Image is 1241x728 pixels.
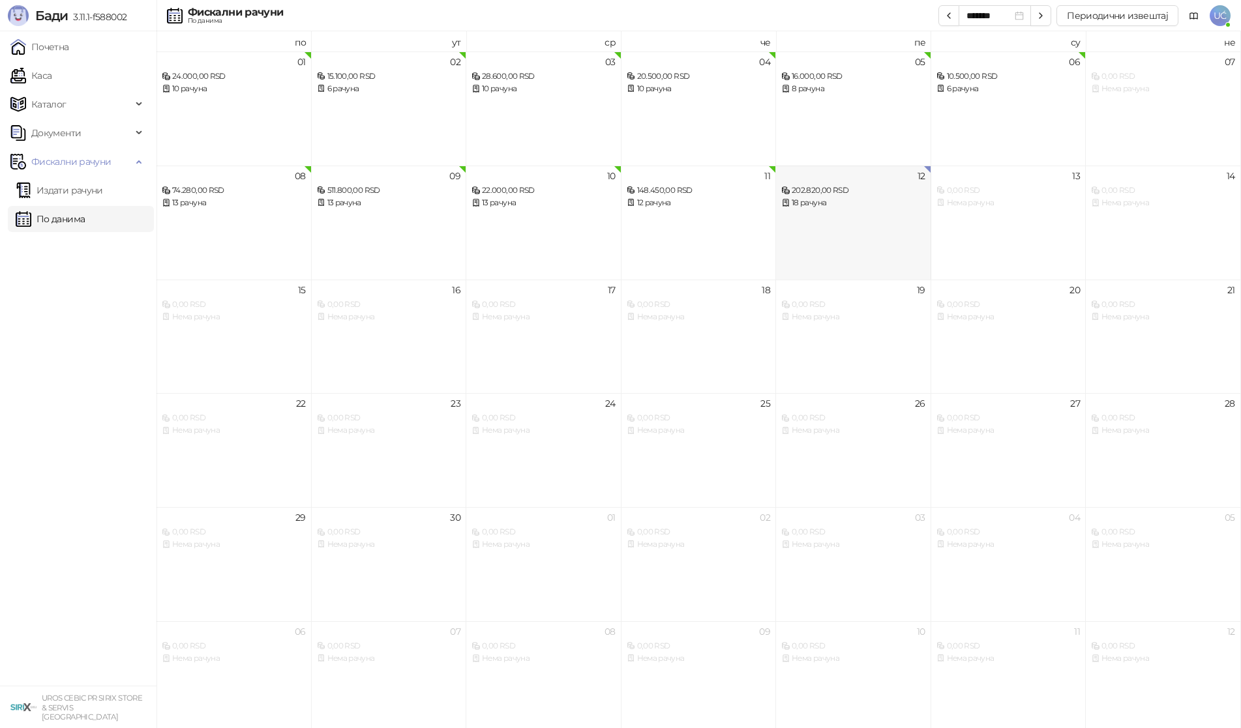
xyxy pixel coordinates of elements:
[621,31,777,51] th: че
[466,166,621,280] td: 2025-09-10
[16,177,103,203] a: Издати рачуни
[776,280,931,394] td: 2025-09-19
[317,652,461,665] div: Нема рачуна
[776,507,931,621] td: 2025-10-03
[471,311,616,323] div: Нема рачуна
[312,51,467,166] td: 2025-09-02
[312,166,467,280] td: 2025-09-09
[760,399,770,408] div: 25
[1091,538,1235,551] div: Нема рачуна
[317,311,461,323] div: Нема рачуна
[296,399,306,408] div: 22
[162,652,306,665] div: Нема рачуна
[162,70,306,83] div: 24.000,00 RSD
[1091,526,1235,538] div: 0,00 RSD
[471,652,616,665] div: Нема рачуна
[471,70,616,83] div: 28.600,00 RSD
[317,197,461,209] div: 13 рачуна
[162,184,306,197] div: 74.280,00 RSD
[317,184,461,197] div: 511.800,00 RSD
[936,70,1081,83] div: 10.500,00 RSD
[157,393,312,507] td: 2025-09-22
[1086,280,1241,394] td: 2025-09-21
[31,149,111,175] span: Фискални рачуни
[762,285,770,295] div: 18
[450,627,460,636] div: 07
[627,311,771,323] div: Нема рачуна
[162,640,306,652] div: 0,00 RSD
[936,412,1081,424] div: 0,00 RSD
[1091,70,1235,83] div: 0,00 RSD
[466,51,621,166] td: 2025-09-03
[1227,171,1235,181] div: 14
[1069,57,1080,66] div: 06
[605,57,616,66] div: 03
[312,393,467,507] td: 2025-09-23
[10,694,37,720] img: 64x64-companyLogo-cb9a1907-c9b0-4601-bb5e-5084e694c383.png
[466,393,621,507] td: 2025-09-24
[605,399,616,408] div: 24
[627,538,771,551] div: Нема рачуна
[466,280,621,394] td: 2025-09-17
[915,57,925,66] div: 05
[627,197,771,209] div: 12 рачуна
[621,280,777,394] td: 2025-09-18
[936,526,1081,538] div: 0,00 RSD
[621,166,777,280] td: 2025-09-11
[1210,5,1231,26] span: UĆ
[450,513,460,522] div: 30
[162,424,306,437] div: Нема рачуна
[627,526,771,538] div: 0,00 RSD
[297,57,306,66] div: 01
[68,11,127,23] span: 3.11.1-f588002
[1056,5,1178,26] button: Периодични извештај
[35,8,68,23] span: Бади
[466,31,621,51] th: ср
[1091,640,1235,652] div: 0,00 RSD
[471,298,616,311] div: 0,00 RSD
[607,171,616,181] div: 10
[1074,627,1080,636] div: 11
[627,83,771,95] div: 10 рачуна
[1086,31,1241,51] th: не
[607,513,616,522] div: 01
[317,526,461,538] div: 0,00 RSD
[471,184,616,197] div: 22.000,00 RSD
[918,171,925,181] div: 12
[10,34,69,60] a: Почетна
[915,399,925,408] div: 26
[931,507,1086,621] td: 2025-10-04
[781,311,925,323] div: Нема рачуна
[1227,627,1235,636] div: 12
[781,538,925,551] div: Нема рачуна
[759,627,770,636] div: 09
[608,285,616,295] div: 17
[1091,184,1235,197] div: 0,00 RSD
[451,399,460,408] div: 23
[936,424,1081,437] div: Нема рачуна
[781,70,925,83] div: 16.000,00 RSD
[295,171,306,181] div: 08
[627,424,771,437] div: Нема рачуна
[162,83,306,95] div: 10 рачуна
[312,280,467,394] td: 2025-09-16
[931,393,1086,507] td: 2025-09-27
[781,526,925,538] div: 0,00 RSD
[1086,507,1241,621] td: 2025-10-05
[781,83,925,95] div: 8 рачуна
[188,7,283,18] div: Фискални рачуни
[452,285,460,295] div: 16
[471,83,616,95] div: 10 рачуна
[936,538,1081,551] div: Нема рачуна
[317,298,461,311] div: 0,00 RSD
[1086,51,1241,166] td: 2025-09-07
[1091,412,1235,424] div: 0,00 RSD
[162,311,306,323] div: Нема рачуна
[1091,298,1235,311] div: 0,00 RSD
[764,171,770,181] div: 11
[760,513,770,522] div: 02
[627,412,771,424] div: 0,00 RSD
[917,285,925,295] div: 19
[471,526,616,538] div: 0,00 RSD
[781,640,925,652] div: 0,00 RSD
